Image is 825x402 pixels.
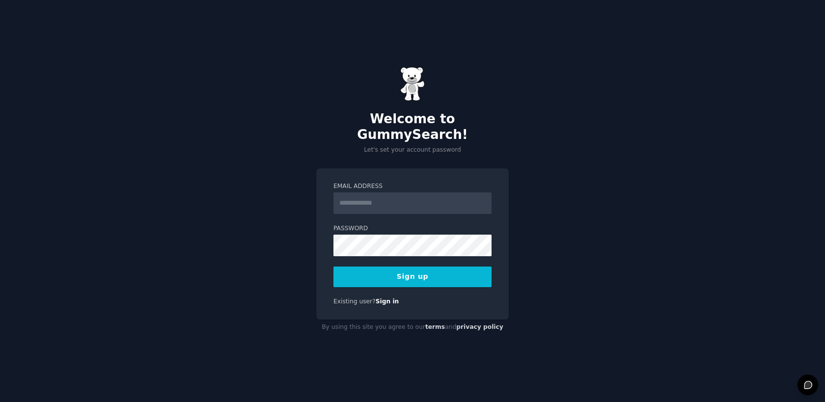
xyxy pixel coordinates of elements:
[456,323,503,330] a: privacy policy
[333,298,376,305] span: Existing user?
[316,146,509,155] p: Let's set your account password
[316,111,509,142] h2: Welcome to GummySearch!
[333,224,492,233] label: Password
[376,298,399,305] a: Sign in
[333,267,492,287] button: Sign up
[400,67,425,101] img: Gummy Bear
[316,320,509,335] div: By using this site you agree to our and
[333,182,492,191] label: Email Address
[425,323,445,330] a: terms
